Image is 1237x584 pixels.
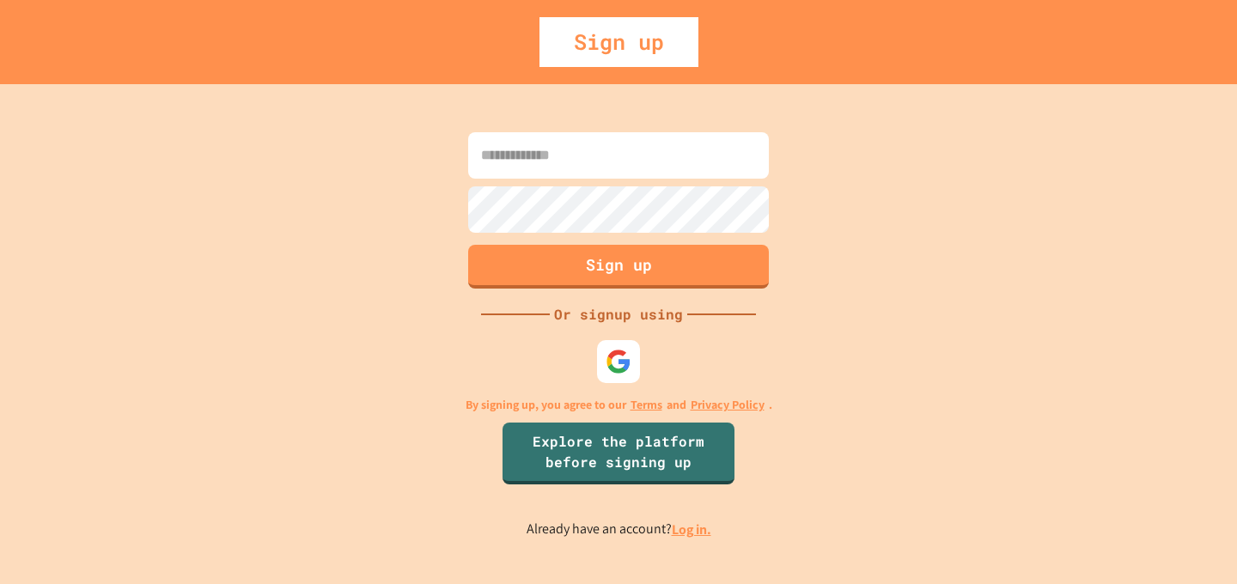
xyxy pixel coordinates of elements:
[466,396,772,414] p: By signing up, you agree to our and .
[672,520,711,538] a: Log in.
[691,396,765,414] a: Privacy Policy
[1165,515,1220,567] iframe: chat widget
[550,304,687,325] div: Or signup using
[631,396,662,414] a: Terms
[1094,441,1220,514] iframe: chat widget
[606,349,631,374] img: google-icon.svg
[539,17,698,67] div: Sign up
[503,423,734,484] a: Explore the platform before signing up
[468,245,769,289] button: Sign up
[527,519,711,540] p: Already have an account?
